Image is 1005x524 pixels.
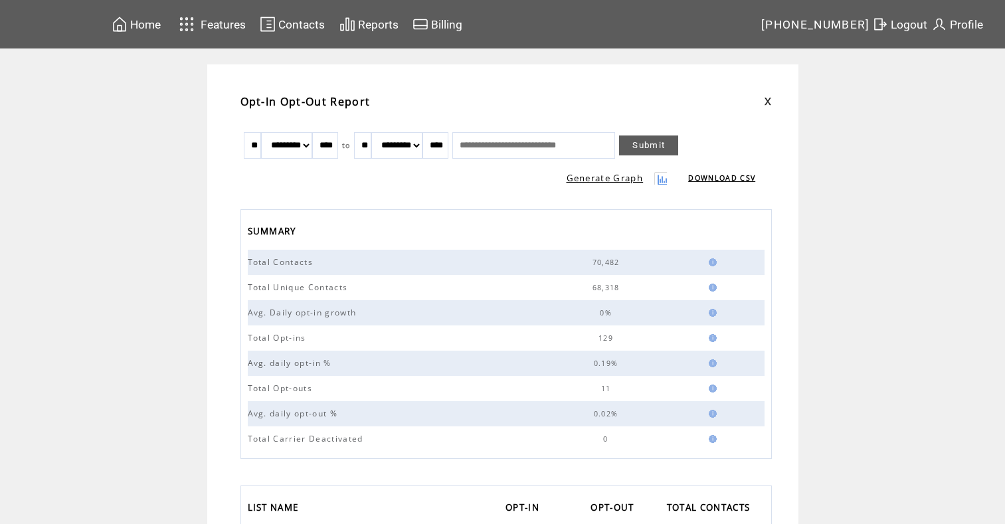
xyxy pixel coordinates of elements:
span: OPT-OUT [591,498,637,520]
span: Billing [431,18,462,31]
img: help.gif [705,359,717,367]
a: OPT-IN [505,498,546,520]
a: Features [173,11,248,37]
a: Home [110,14,163,35]
span: 68,318 [593,283,623,292]
span: Reports [358,18,399,31]
a: Contacts [258,14,327,35]
span: 0.19% [594,359,622,368]
img: features.svg [175,13,199,35]
span: SUMMARY [248,222,300,244]
span: to [342,141,351,150]
img: creidtcard.svg [412,16,428,33]
a: Reports [337,14,401,35]
img: contacts.svg [260,16,276,33]
span: Avg. daily opt-in % [248,357,335,369]
a: DOWNLOAD CSV [688,173,755,183]
img: exit.svg [872,16,888,33]
span: TOTAL CONTACTS [667,498,754,520]
img: profile.svg [931,16,947,33]
span: 129 [598,333,616,343]
a: Billing [411,14,464,35]
a: Submit [619,135,678,155]
img: help.gif [705,309,717,317]
a: OPT-OUT [591,498,640,520]
span: 0 [603,434,611,444]
span: Avg. Daily opt-in growth [248,307,360,318]
span: Total Opt-outs [248,383,316,394]
span: OPT-IN [505,498,543,520]
span: Total Unique Contacts [248,282,351,293]
img: help.gif [705,284,717,292]
span: Total Contacts [248,256,317,268]
span: Contacts [278,18,325,31]
span: Total Opt-ins [248,332,310,343]
span: Features [201,18,246,31]
img: help.gif [705,385,717,393]
img: chart.svg [339,16,355,33]
span: Home [130,18,161,31]
img: help.gif [705,410,717,418]
span: 70,482 [593,258,623,267]
a: TOTAL CONTACTS [667,498,757,520]
span: 11 [601,384,614,393]
span: 0.02% [594,409,622,418]
img: help.gif [705,258,717,266]
img: home.svg [112,16,128,33]
span: 0% [600,308,615,317]
span: Total Carrier Deactivated [248,433,367,444]
span: [PHONE_NUMBER] [761,18,870,31]
span: Opt-In Opt-Out Report [240,94,371,109]
span: Avg. daily opt-out % [248,408,341,419]
span: Profile [950,18,983,31]
a: Logout [870,14,929,35]
a: Profile [929,14,985,35]
img: help.gif [705,334,717,342]
a: LIST NAME [248,498,306,520]
span: LIST NAME [248,498,302,520]
span: Logout [891,18,927,31]
a: Generate Graph [567,172,644,184]
img: help.gif [705,435,717,443]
